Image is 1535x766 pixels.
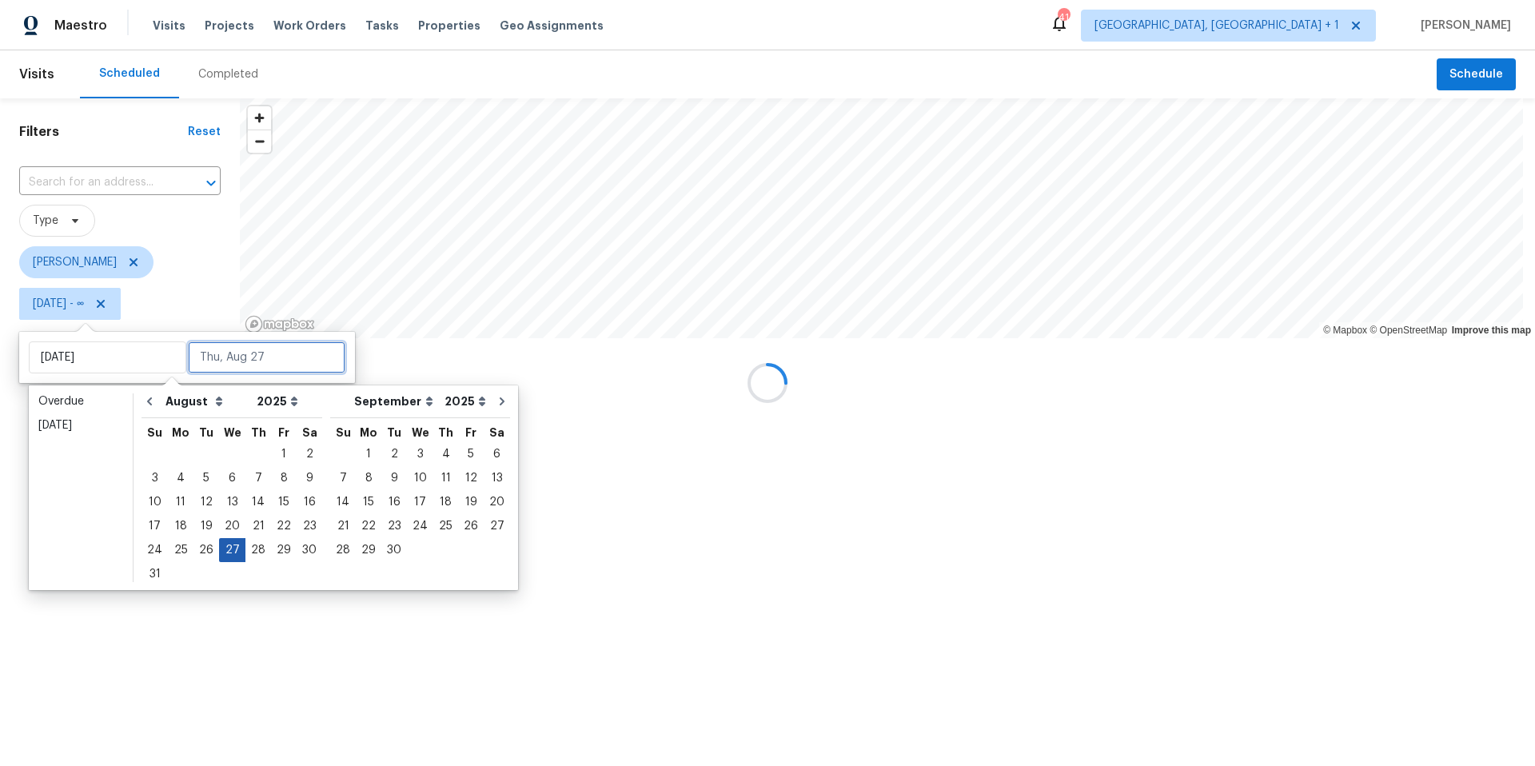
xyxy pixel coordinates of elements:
div: 16 [381,491,407,513]
div: Thu Sep 11 2025 [433,466,458,490]
div: Thu Aug 07 2025 [245,466,271,490]
div: Sat Aug 16 2025 [297,490,322,514]
div: 10 [142,491,168,513]
div: 6 [484,443,510,465]
div: 19 [458,491,484,513]
a: Mapbox homepage [245,315,315,333]
span: Zoom out [248,130,271,153]
div: 27 [219,539,245,561]
div: Thu Aug 28 2025 [245,538,271,562]
div: 22 [271,515,297,537]
div: 5 [193,467,219,489]
div: 9 [381,467,407,489]
div: 11 [433,467,458,489]
div: 4 [168,467,193,489]
div: 30 [381,539,407,561]
div: 8 [356,467,381,489]
div: 23 [297,515,322,537]
div: 20 [219,515,245,537]
div: 1 [356,443,381,465]
div: 17 [407,491,433,513]
div: 26 [193,539,219,561]
div: Overdue [38,393,123,409]
div: Mon Aug 25 2025 [168,538,193,562]
div: 14 [245,491,271,513]
div: Sat Sep 20 2025 [484,490,510,514]
select: Month [161,389,253,413]
div: Sat Aug 23 2025 [297,514,322,538]
div: 21 [330,515,356,537]
div: 7 [245,467,271,489]
div: 12 [458,467,484,489]
div: Fri Aug 08 2025 [271,466,297,490]
abbr: Friday [465,427,476,438]
div: 1 [271,443,297,465]
div: Fri Sep 05 2025 [458,442,484,466]
div: Sun Sep 21 2025 [330,514,356,538]
div: 29 [356,539,381,561]
div: 9 [297,467,322,489]
div: Fri Aug 01 2025 [271,442,297,466]
button: Go to next month [490,385,514,417]
div: Mon Sep 29 2025 [356,538,381,562]
abbr: Monday [172,427,189,438]
div: Mon Sep 08 2025 [356,466,381,490]
div: Thu Aug 21 2025 [245,514,271,538]
div: 31 [142,563,168,585]
div: Sat Aug 02 2025 [297,442,322,466]
abbr: Monday [360,427,377,438]
div: Wed Sep 10 2025 [407,466,433,490]
div: Sat Sep 06 2025 [484,442,510,466]
div: Fri Aug 22 2025 [271,514,297,538]
div: Mon Sep 15 2025 [356,490,381,514]
div: 15 [271,491,297,513]
div: Sat Sep 13 2025 [484,466,510,490]
div: Tue Aug 05 2025 [193,466,219,490]
div: Tue Sep 16 2025 [381,490,407,514]
button: Go to previous month [138,385,161,417]
abbr: Wednesday [224,427,241,438]
div: Sun Aug 24 2025 [142,538,168,562]
div: Tue Sep 23 2025 [381,514,407,538]
div: Wed Sep 03 2025 [407,442,433,466]
div: Sun Aug 17 2025 [142,514,168,538]
ul: Date picker shortcuts [33,389,129,581]
div: Mon Sep 22 2025 [356,514,381,538]
div: Fri Aug 15 2025 [271,490,297,514]
div: 26 [458,515,484,537]
div: 5 [458,443,484,465]
div: Sat Aug 30 2025 [297,538,322,562]
select: Month [350,389,441,413]
div: 25 [433,515,458,537]
div: 20 [484,491,510,513]
div: Sat Aug 09 2025 [297,466,322,490]
div: Thu Sep 25 2025 [433,514,458,538]
abbr: Saturday [302,427,317,438]
div: 11 [168,491,193,513]
abbr: Thursday [438,427,453,438]
div: Mon Aug 18 2025 [168,514,193,538]
abbr: Wednesday [412,427,429,438]
div: Fri Aug 29 2025 [271,538,297,562]
div: Wed Sep 17 2025 [407,490,433,514]
div: Wed Aug 20 2025 [219,514,245,538]
div: Wed Aug 13 2025 [219,490,245,514]
div: Tue Sep 30 2025 [381,538,407,562]
div: Tue Aug 12 2025 [193,490,219,514]
div: Tue Aug 19 2025 [193,514,219,538]
div: Thu Sep 18 2025 [433,490,458,514]
div: 27 [484,515,510,537]
button: Zoom out [248,130,271,153]
div: Tue Sep 09 2025 [381,466,407,490]
div: 14 [330,491,356,513]
input: Start date [29,341,186,373]
div: Fri Sep 19 2025 [458,490,484,514]
div: 18 [433,491,458,513]
div: 13 [484,467,510,489]
a: Improve this map [1452,325,1531,336]
button: Zoom in [248,106,271,130]
abbr: Sunday [147,427,162,438]
div: 10 [407,467,433,489]
input: Thu, Aug 27 [188,341,345,373]
div: Tue Aug 26 2025 [193,538,219,562]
